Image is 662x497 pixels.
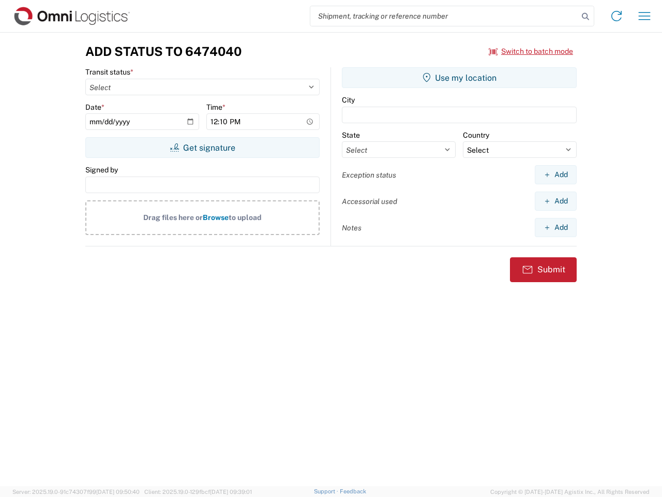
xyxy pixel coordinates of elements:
[342,95,355,105] label: City
[342,67,577,88] button: Use my location
[85,165,118,174] label: Signed by
[535,192,577,211] button: Add
[490,487,650,496] span: Copyright © [DATE]-[DATE] Agistix Inc., All Rights Reserved
[535,165,577,184] button: Add
[314,488,340,494] a: Support
[342,197,397,206] label: Accessorial used
[203,213,229,222] span: Browse
[96,489,140,495] span: [DATE] 09:50:40
[229,213,262,222] span: to upload
[340,488,366,494] a: Feedback
[535,218,577,237] button: Add
[342,130,360,140] label: State
[85,137,320,158] button: Get signature
[206,103,225,112] label: Time
[310,6,578,26] input: Shipment, tracking or reference number
[342,170,396,180] label: Exception status
[12,489,140,495] span: Server: 2025.19.0-91c74307f99
[463,130,489,140] label: Country
[85,103,104,112] label: Date
[143,213,203,222] span: Drag files here or
[85,67,133,77] label: Transit status
[144,489,252,495] span: Client: 2025.19.0-129fbcf
[489,43,573,60] button: Switch to batch mode
[342,223,362,232] label: Notes
[85,44,242,59] h3: Add Status to 6474040
[210,489,252,495] span: [DATE] 09:39:01
[510,257,577,282] button: Submit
